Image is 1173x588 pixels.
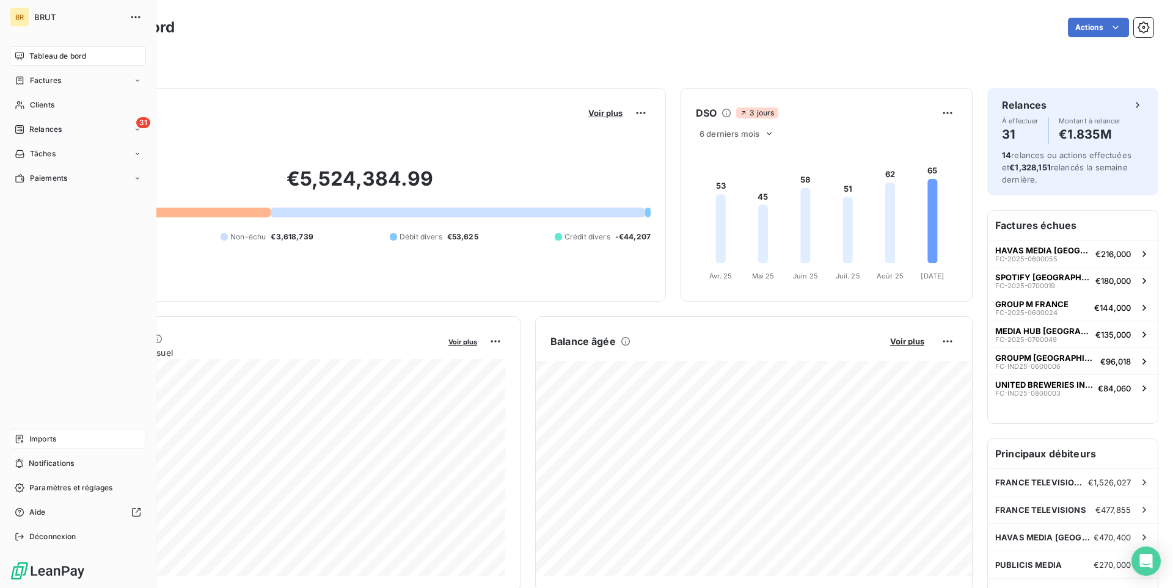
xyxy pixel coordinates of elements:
button: GROUP M FRANCEFC-2025-0600024€144,000 [988,294,1158,321]
span: FRANCE TELEVISION PUBLICITE [995,477,1088,487]
tspan: [DATE] [921,272,944,280]
tspan: Mai 25 [752,272,775,280]
span: HAVAS MEDIA [GEOGRAPHIC_DATA] [995,245,1091,255]
span: FRANCE TELEVISIONS [995,505,1086,515]
span: À effectuer [1002,117,1039,125]
span: Non-échu [230,231,266,242]
span: FC-2025-0600024 [995,309,1058,316]
tspan: Août 25 [877,272,904,280]
span: Factures [30,75,61,86]
h6: DSO [696,106,717,120]
h6: Factures échues [988,211,1158,240]
span: Débit divers [400,231,442,242]
span: €135,000 [1095,330,1131,339]
button: Voir plus [585,107,626,118]
button: HAVAS MEDIA [GEOGRAPHIC_DATA]FC-2025-0600055€216,000 [988,240,1158,267]
button: MEDIA HUB [GEOGRAPHIC_DATA]FC-2025-0700049€135,000 [988,321,1158,347]
span: €180,000 [1095,276,1131,286]
span: Voir plus [448,338,477,346]
span: BRUT [34,12,122,22]
span: 6 derniers mois [700,129,759,139]
a: Aide [10,503,146,522]
span: FC-2025-0600055 [995,255,1058,263]
span: HAVAS MEDIA [GEOGRAPHIC_DATA] [995,532,1094,542]
span: €270,000 [1094,560,1131,570]
span: 31 [136,117,150,128]
span: 14 [1002,150,1011,160]
h2: €5,524,384.99 [69,167,651,203]
span: Montant à relancer [1059,117,1121,125]
span: Voir plus [890,336,924,346]
span: €470,400 [1094,532,1131,542]
span: Aide [29,507,46,518]
h4: €1.835M [1059,125,1121,144]
span: UNITED BREWERIES INDIA [995,380,1093,390]
span: FC-IND25-0800003 [995,390,1061,397]
span: €84,060 [1098,383,1131,393]
span: MEDIA HUB [GEOGRAPHIC_DATA] [995,326,1091,336]
span: Voir plus [588,108,623,118]
span: €477,855 [1095,505,1131,515]
button: Voir plus [886,336,928,347]
span: Notifications [29,458,74,469]
span: -€44,207 [615,231,651,242]
tspan: Juin 25 [793,272,818,280]
span: Chiffre d'affaires mensuel [69,346,440,359]
span: Paramètres et réglages [29,482,112,493]
button: GROUPM [GEOGRAPHIC_DATA]FC-IND25-0600006€96,018 [988,347,1158,374]
span: Tableau de bord [29,51,86,62]
span: PUBLICIS MEDIA [995,560,1062,570]
span: GROUPM [GEOGRAPHIC_DATA] [995,353,1095,363]
span: FC-2025-0700019 [995,282,1055,289]
img: Logo LeanPay [10,561,86,581]
span: FC-2025-0700049 [995,336,1057,343]
span: SPOTIFY [GEOGRAPHIC_DATA] [995,272,1091,282]
span: €216,000 [1095,249,1131,259]
button: UNITED BREWERIES INDIAFC-IND25-0800003€84,060 [988,374,1158,401]
tspan: Avr. 25 [709,272,732,280]
span: €1,328,151 [1009,162,1051,172]
span: €144,000 [1094,303,1131,313]
span: Tâches [30,148,56,159]
span: €3,618,739 [271,231,313,242]
span: Déconnexion [29,531,76,542]
span: Crédit divers [565,231,610,242]
span: relances ou actions effectuées et relancés la semaine dernière. [1002,150,1131,184]
span: Imports [29,434,56,445]
span: Clients [30,100,54,111]
span: Relances [29,124,62,135]
button: SPOTIFY [GEOGRAPHIC_DATA]FC-2025-0700019€180,000 [988,267,1158,294]
span: 3 jours [736,107,778,118]
span: FC-IND25-0600006 [995,363,1061,370]
span: €53,625 [447,231,478,242]
div: BR [10,7,29,27]
h4: 31 [1002,125,1039,144]
h6: Balance âgée [550,334,616,349]
tspan: Juil. 25 [836,272,860,280]
h6: Relances [1002,98,1047,112]
span: Paiements [30,173,67,184]
button: Voir plus [445,336,481,347]
span: €1,526,027 [1088,477,1131,487]
span: GROUP M FRANCE [995,299,1069,309]
h6: Principaux débiteurs [988,439,1158,468]
button: Actions [1068,18,1129,37]
span: €96,018 [1100,357,1131,366]
div: Open Intercom Messenger [1131,546,1161,576]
